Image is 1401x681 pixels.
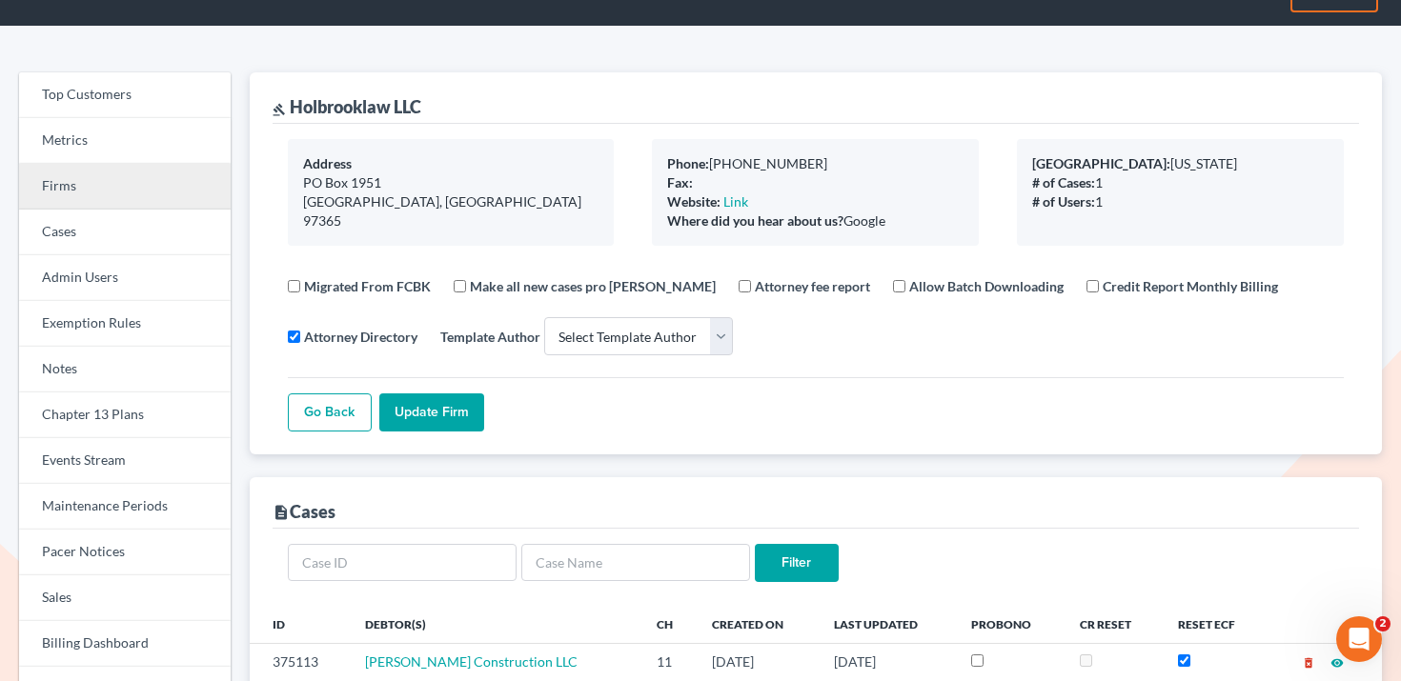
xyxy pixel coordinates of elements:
i: delete_forever [1302,656,1315,670]
b: Fax: [667,174,693,190]
th: ID [250,605,350,643]
b: Address [303,155,352,171]
th: Ch [641,605,698,643]
a: Top Customers [19,72,231,118]
i: gavel [273,103,286,116]
a: [PERSON_NAME] Construction LLC [365,653,578,670]
b: # of Users: [1032,193,1095,210]
label: Attorney fee report [755,276,870,296]
a: Maintenance Periods [19,484,231,530]
th: Debtor(s) [350,605,640,643]
div: Google [667,211,964,230]
iframe: Intercom live chat [1336,616,1382,662]
a: Pacer Notices [19,530,231,575]
b: Phone: [667,155,709,171]
label: Migrated From FCBK [304,276,431,296]
span: 2 [1375,616,1391,631]
input: Filter [755,544,839,582]
label: Template Author [440,327,540,347]
i: description [273,504,290,521]
a: Billing Dashboard [19,621,231,667]
a: Notes [19,347,231,392]
a: Sales [19,575,231,621]
a: Metrics [19,118,231,164]
div: PO Box 1951 [303,173,599,192]
b: Where did you hear about us? [667,212,843,229]
b: Website: [667,193,721,210]
a: visibility [1330,653,1344,670]
label: Attorney Directory [304,327,417,347]
td: [DATE] [697,644,819,680]
th: Reset ECF [1163,605,1268,643]
th: Last Updated [819,605,956,643]
div: Cases [273,500,335,523]
input: Update Firm [379,393,484,431]
div: 1 [1032,173,1329,192]
th: ProBono [956,605,1065,643]
a: Events Stream [19,438,231,484]
a: Firms [19,164,231,210]
a: Chapter 13 Plans [19,392,231,438]
a: Admin Users [19,255,231,301]
th: CR Reset [1065,605,1163,643]
a: Cases [19,210,231,255]
td: 11 [641,644,698,680]
label: Make all new cases pro [PERSON_NAME] [470,276,716,296]
td: [DATE] [819,644,956,680]
b: [GEOGRAPHIC_DATA]: [1032,155,1170,171]
label: Credit Report Monthly Billing [1103,276,1278,296]
b: # of Cases: [1032,174,1095,190]
th: Created On [697,605,819,643]
a: Link [723,193,748,210]
div: [PHONE_NUMBER] [667,154,964,173]
a: delete_forever [1302,653,1315,670]
a: Go Back [288,393,372,431]
div: 1 [1032,192,1329,211]
div: Holbrooklaw LLC [273,95,421,118]
i: visibility [1330,656,1344,670]
div: [GEOGRAPHIC_DATA], [GEOGRAPHIC_DATA] 97365 [303,192,599,230]
input: Case Name [521,544,750,582]
div: [US_STATE] [1032,154,1329,173]
a: Exemption Rules [19,301,231,347]
label: Allow Batch Downloading [909,276,1064,296]
td: 375113 [250,644,350,680]
input: Case ID [288,544,517,582]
